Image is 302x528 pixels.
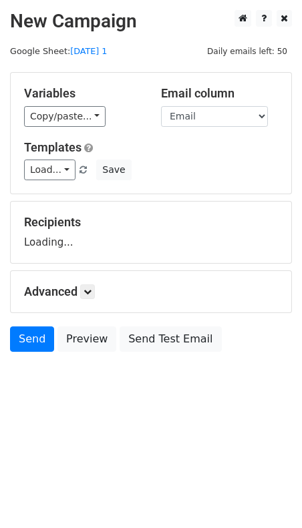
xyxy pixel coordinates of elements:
[24,86,141,101] h5: Variables
[202,44,292,59] span: Daily emails left: 50
[24,106,106,127] a: Copy/paste...
[10,326,54,352] a: Send
[96,160,131,180] button: Save
[10,10,292,33] h2: New Campaign
[24,160,75,180] a: Load...
[70,46,107,56] a: [DATE] 1
[161,86,278,101] h5: Email column
[24,215,278,230] h5: Recipients
[202,46,292,56] a: Daily emails left: 50
[24,215,278,250] div: Loading...
[10,46,107,56] small: Google Sheet:
[24,284,278,299] h5: Advanced
[120,326,221,352] a: Send Test Email
[24,140,82,154] a: Templates
[57,326,116,352] a: Preview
